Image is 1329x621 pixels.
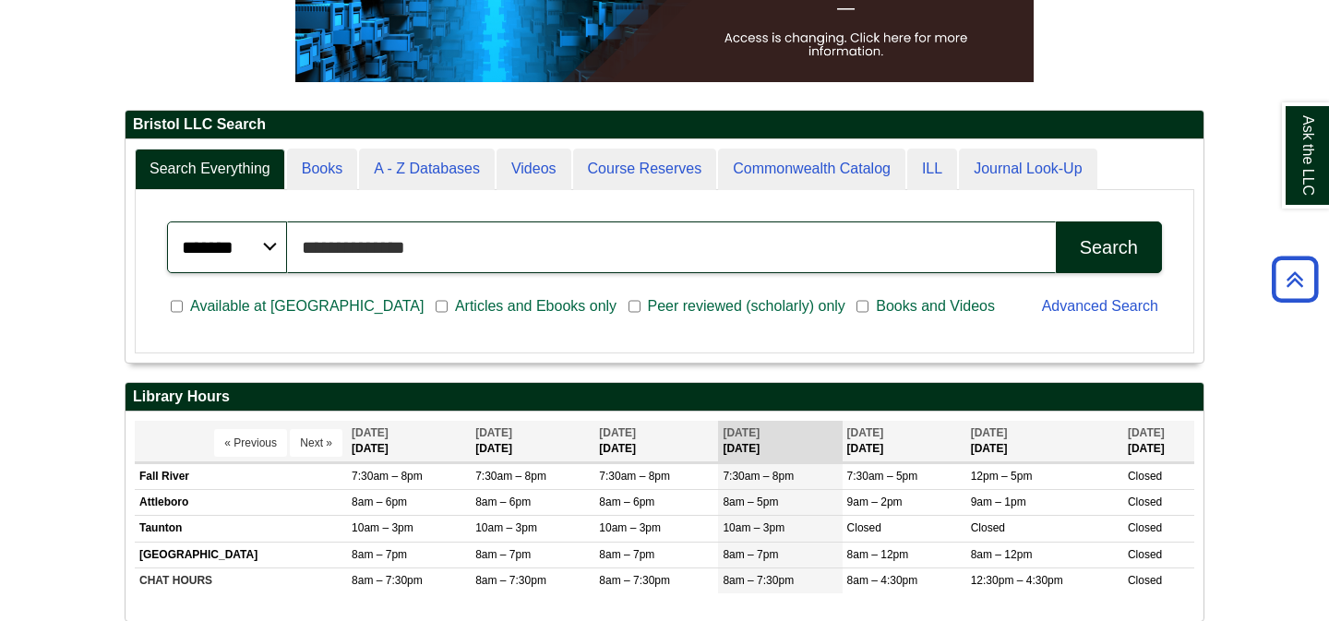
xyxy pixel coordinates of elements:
span: [DATE] [847,426,884,439]
th: [DATE] [347,421,471,462]
span: 10am – 3pm [352,521,413,534]
span: 8am – 12pm [847,548,909,561]
a: Back to Top [1265,267,1324,292]
span: Available at [GEOGRAPHIC_DATA] [183,295,431,317]
h2: Bristol LLC Search [126,111,1203,139]
span: [DATE] [352,426,389,439]
a: Videos [497,149,571,190]
span: 8am – 7:30pm [723,574,794,587]
span: 7:30am – 8pm [475,470,546,483]
td: Fall River [135,464,347,490]
a: Advanced Search [1042,298,1158,314]
input: Books and Videos [856,298,868,315]
span: 8am – 6pm [599,496,654,508]
span: 12pm – 5pm [971,470,1033,483]
span: 8am – 7pm [352,548,407,561]
th: [DATE] [843,421,966,462]
td: [GEOGRAPHIC_DATA] [135,542,347,567]
span: 12:30pm – 4:30pm [971,574,1063,587]
span: 8am – 6pm [352,496,407,508]
span: Closed [1128,521,1162,534]
span: 8am – 7:30pm [599,574,670,587]
a: Journal Look-Up [959,149,1096,190]
span: 8am – 6pm [475,496,531,508]
span: Closed [1128,470,1162,483]
td: Taunton [135,516,347,542]
th: [DATE] [718,421,842,462]
span: Books and Videos [868,295,1002,317]
span: Closed [1128,548,1162,561]
span: 9am – 2pm [847,496,903,508]
span: [DATE] [971,426,1008,439]
h2: Library Hours [126,383,1203,412]
span: [DATE] [1128,426,1165,439]
a: ILL [907,149,957,190]
span: 8am – 12pm [971,548,1033,561]
span: 7:30am – 5pm [847,470,918,483]
a: Commonwealth Catalog [718,149,905,190]
span: 8am – 7pm [475,548,531,561]
span: Peer reviewed (scholarly) only [641,295,853,317]
span: 7:30am – 8pm [352,470,423,483]
span: 10am – 3pm [723,521,784,534]
input: Peer reviewed (scholarly) only [629,298,641,315]
input: Articles and Ebooks only [436,298,448,315]
input: Available at [GEOGRAPHIC_DATA] [171,298,183,315]
span: Closed [1128,496,1162,508]
th: [DATE] [471,421,594,462]
span: 7:30am – 8pm [723,470,794,483]
th: [DATE] [966,421,1123,462]
span: 8am – 7:30pm [352,574,423,587]
button: Search [1056,221,1162,273]
span: Closed [971,521,1005,534]
span: 9am – 1pm [971,496,1026,508]
span: [DATE] [475,426,512,439]
th: [DATE] [1123,421,1194,462]
span: 10am – 3pm [475,521,537,534]
a: Course Reserves [573,149,717,190]
span: Articles and Ebooks only [448,295,624,317]
span: 8am – 7pm [723,548,778,561]
button: Next » [290,429,342,457]
td: Attleboro [135,490,347,516]
th: [DATE] [594,421,718,462]
a: Books [287,149,357,190]
a: Search Everything [135,149,285,190]
span: [DATE] [723,426,760,439]
span: 8am – 5pm [723,496,778,508]
span: 7:30am – 8pm [599,470,670,483]
span: 8am – 7pm [599,548,654,561]
span: 10am – 3pm [599,521,661,534]
span: 8am – 7:30pm [475,574,546,587]
button: « Previous [214,429,287,457]
span: Closed [847,521,881,534]
span: [DATE] [599,426,636,439]
a: A - Z Databases [359,149,495,190]
td: CHAT HOURS [135,567,347,593]
div: Search [1080,237,1138,258]
span: Closed [1128,574,1162,587]
span: 8am – 4:30pm [847,574,918,587]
